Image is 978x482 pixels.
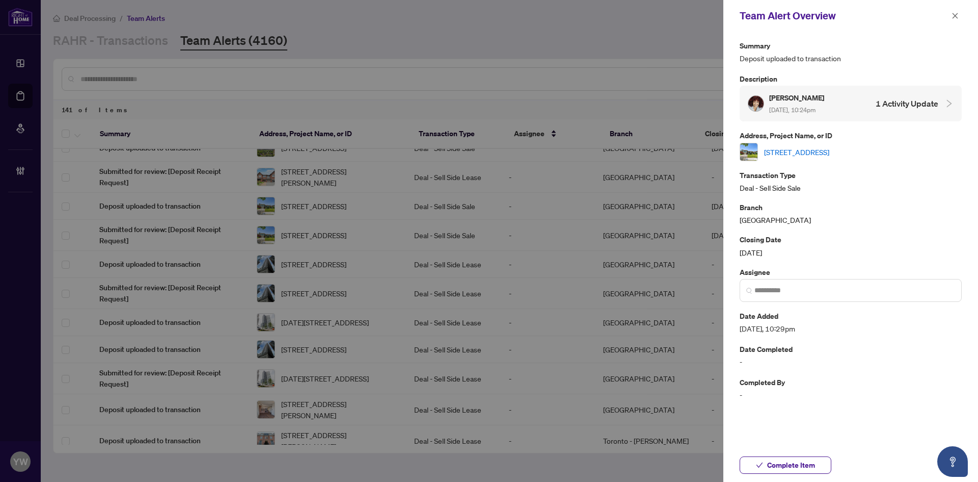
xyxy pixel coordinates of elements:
p: Closing Date [740,234,962,245]
span: - [740,356,962,368]
a: [STREET_ADDRESS] [764,146,829,158]
p: Transaction Type [740,169,962,181]
div: [DATE] [740,234,962,258]
p: Completed By [740,376,962,388]
div: Deal - Sell Side Sale [740,169,962,193]
span: Complete Item [767,457,815,473]
p: Address, Project Name, or ID [740,130,962,141]
button: Complete Item [740,456,831,474]
div: [GEOGRAPHIC_DATA] [740,201,962,225]
h5: [PERSON_NAME] [769,92,826,104]
span: collapsed [944,99,954,108]
img: search_icon [746,288,752,294]
p: Date Completed [740,343,962,355]
span: [DATE], 10:24pm [769,106,816,114]
p: Summary [740,40,962,52]
span: - [740,389,962,401]
img: thumbnail-img [740,143,757,161]
p: Assignee [740,266,962,278]
p: Branch [740,201,962,213]
span: Deposit uploaded to transaction [740,53,962,64]
div: Team Alert Overview [740,8,948,23]
img: Profile Icon [748,96,764,111]
button: Open asap [937,446,968,477]
p: Date Added [740,310,962,322]
h4: 1 Activity Update [876,97,938,110]
span: [DATE], 10:29pm [740,323,962,335]
div: Profile Icon[PERSON_NAME] [DATE], 10:24pm1 Activity Update [740,86,962,121]
p: Description [740,73,962,85]
span: close [952,12,959,19]
span: check [756,462,763,469]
